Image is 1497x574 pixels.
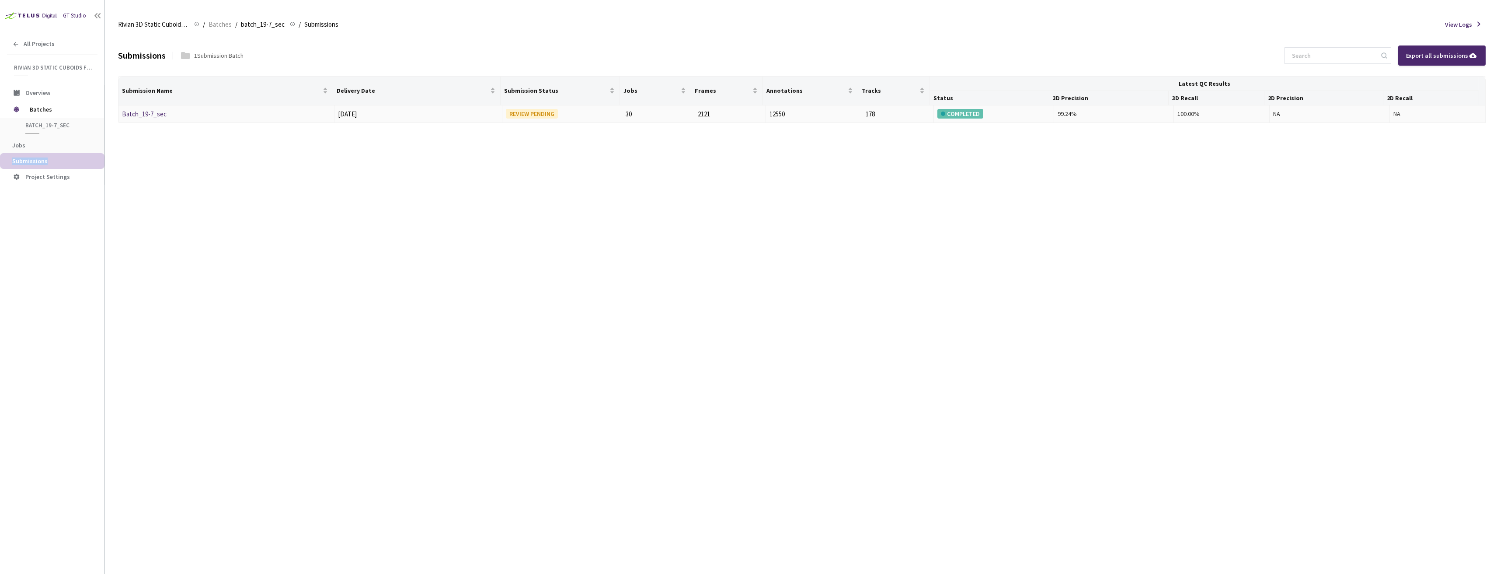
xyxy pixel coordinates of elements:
[930,91,1049,105] th: Status
[623,87,679,94] span: Jobs
[691,77,763,105] th: Frames
[118,19,189,30] span: Rivian 3D Static Cuboids fixed[2024-25]
[241,19,285,30] span: batch_19-7_sec
[118,49,166,62] div: Submissions
[766,87,846,94] span: Annotations
[1383,91,1479,105] th: 2D Recall
[209,19,232,30] span: Batches
[122,87,321,94] span: Submission Name
[25,122,90,129] span: batch_19-7_sec
[338,109,498,119] div: [DATE]
[1049,91,1169,105] th: 3D Precision
[506,109,558,119] div: REVIEW PENDING
[698,109,762,119] div: 2121
[14,64,92,71] span: Rivian 3D Static Cuboids fixed[2024-25]
[1058,109,1170,119] div: 99.24%
[695,87,751,94] span: Frames
[207,19,233,29] a: Batches
[12,141,25,149] span: Jobs
[866,109,930,119] div: 178
[1406,51,1478,60] div: Export all submissions
[1273,109,1386,119] div: NA
[122,110,167,118] a: Batch_19-7_sec
[24,40,55,48] span: All Projects
[763,77,858,105] th: Annotations
[25,173,70,181] span: Project Settings
[63,11,86,20] div: GT Studio
[12,157,48,165] span: Submissions
[304,19,338,30] span: Submissions
[769,109,858,119] div: 12550
[25,89,50,97] span: Overview
[862,87,918,94] span: Tracks
[118,77,333,105] th: Submission Name
[620,77,692,105] th: Jobs
[501,77,620,105] th: Submission Status
[1264,91,1384,105] th: 2D Precision
[337,87,488,94] span: Delivery Date
[937,109,983,119] div: COMPLETED
[858,77,930,105] th: Tracks
[1287,48,1380,63] input: Search
[1393,109,1482,119] div: NA
[504,87,608,94] span: Submission Status
[626,109,690,119] div: 30
[1445,20,1472,29] span: View Logs
[235,19,237,30] li: /
[194,51,244,60] div: 1 Submission Batch
[333,77,500,105] th: Delivery Date
[203,19,205,30] li: /
[930,77,1479,91] th: Latest QC Results
[30,101,90,118] span: Batches
[299,19,301,30] li: /
[1169,91,1264,105] th: 3D Recall
[1177,109,1266,119] div: 100.00%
